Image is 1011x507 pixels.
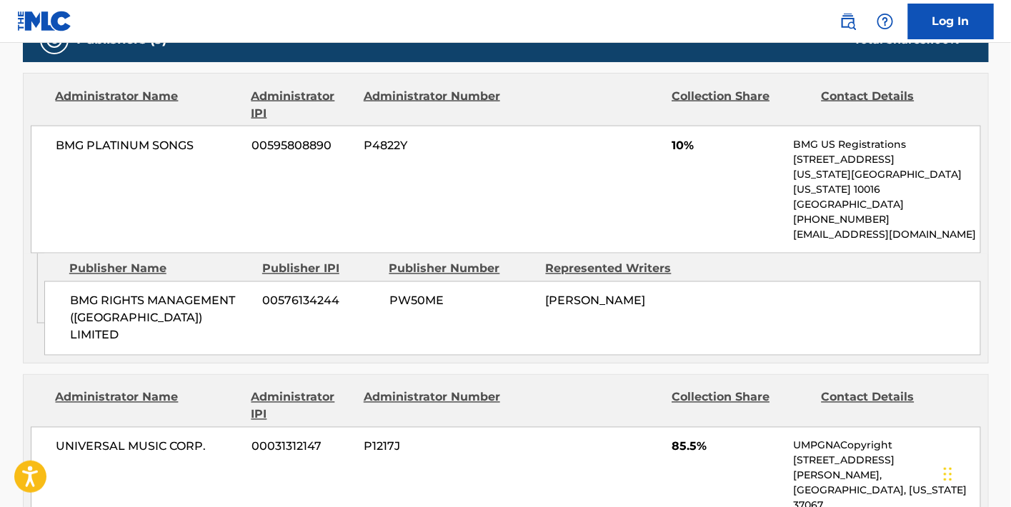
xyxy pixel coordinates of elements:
div: Help [871,7,900,36]
span: 00576134244 [263,293,379,310]
div: Publisher Number [389,261,535,278]
img: MLC Logo [17,11,72,31]
span: [PERSON_NAME] [546,294,646,308]
div: Administrator Name [56,389,241,423]
div: Collection Share [672,389,810,423]
span: 00595808890 [251,137,353,154]
span: P4822Y [364,137,502,154]
span: 10% [672,137,782,154]
div: Administrator Number [364,389,502,423]
span: 85.5% [672,438,782,456]
div: Contact Details [822,88,960,122]
iframe: Chat Widget [940,438,1011,507]
p: UMPGNACopyright [793,438,980,453]
div: Publisher IPI [262,261,379,278]
span: UNIVERSAL MUSIC CORP. [56,438,241,456]
div: Administrator Name [56,88,241,122]
img: help [877,13,894,30]
div: Administrator Number [364,88,502,122]
p: [GEOGRAPHIC_DATA] [793,197,980,212]
p: [PHONE_NUMBER] [793,212,980,227]
a: Public Search [834,7,862,36]
span: 100 % [930,33,960,46]
img: search [840,13,857,30]
div: Publisher Name [69,261,251,278]
p: [EMAIL_ADDRESS][DOMAIN_NAME] [793,227,980,242]
p: [US_STATE][GEOGRAPHIC_DATA][US_STATE] 10016 [793,167,980,197]
div: Drag [944,453,952,496]
span: 00031312147 [251,438,353,456]
div: Collection Share [672,88,810,122]
div: Represented Writers [546,261,692,278]
span: PW50ME [389,293,535,310]
div: Administrator IPI [251,389,353,423]
p: [STREET_ADDRESS] [793,152,980,167]
a: Log In [908,4,994,39]
p: [STREET_ADDRESS][PERSON_NAME], [793,453,980,483]
p: BMG US Registrations [793,137,980,152]
span: BMG RIGHTS MANAGEMENT ([GEOGRAPHIC_DATA]) LIMITED [70,293,252,344]
span: P1217J [364,438,502,456]
div: Administrator IPI [251,88,353,122]
span: BMG PLATINUM SONGS [56,137,241,154]
div: Contact Details [822,389,960,423]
